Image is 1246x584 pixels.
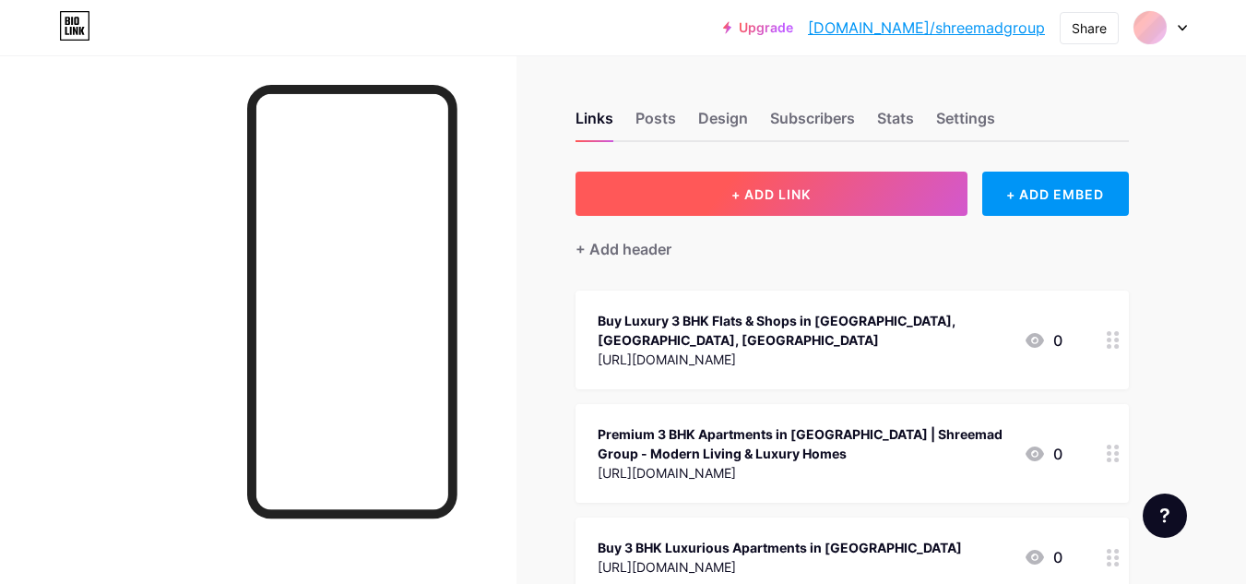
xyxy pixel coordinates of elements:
[1024,546,1062,568] div: 0
[598,311,1009,350] div: Buy Luxury 3 BHK Flats & Shops in [GEOGRAPHIC_DATA], [GEOGRAPHIC_DATA], [GEOGRAPHIC_DATA]
[576,172,967,216] button: + ADD LINK
[731,186,811,202] span: + ADD LINK
[982,172,1129,216] div: + ADD EMBED
[723,20,793,35] a: Upgrade
[598,463,1009,483] div: [URL][DOMAIN_NAME]
[808,17,1045,39] a: [DOMAIN_NAME]/shreemadgroup
[598,557,962,577] div: [URL][DOMAIN_NAME]
[576,107,613,140] div: Links
[698,107,748,140] div: Design
[1024,443,1062,465] div: 0
[1024,329,1062,352] div: 0
[598,538,962,557] div: Buy 3 BHK Luxurious Apartments in [GEOGRAPHIC_DATA]
[598,424,1009,463] div: Premium 3 BHK Apartments in [GEOGRAPHIC_DATA] | Shreemad Group - Modern Living & Luxury Homes
[1072,18,1107,38] div: Share
[936,107,995,140] div: Settings
[877,107,914,140] div: Stats
[598,350,1009,369] div: [URL][DOMAIN_NAME]
[635,107,676,140] div: Posts
[576,238,671,260] div: + Add header
[770,107,855,140] div: Subscribers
